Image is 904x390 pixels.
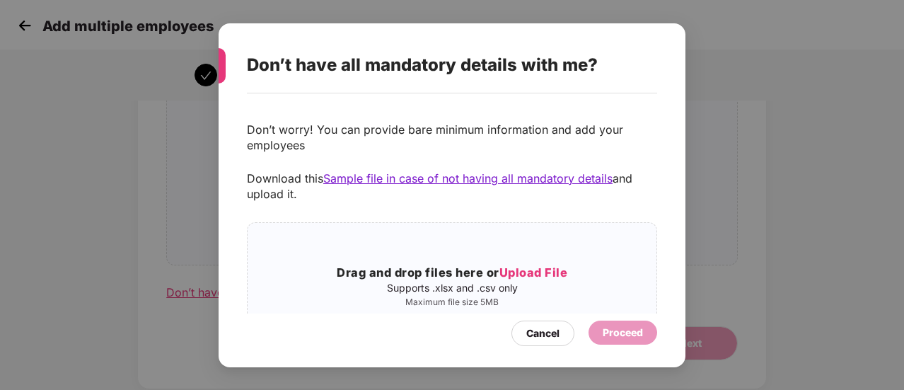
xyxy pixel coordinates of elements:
[603,324,643,340] div: Proceed
[248,222,656,348] span: Drag and drop files here orUpload FileSupports .xlsx and .csv onlyMaximum file size 5MB
[247,121,657,152] p: Don’t worry! You can provide bare minimum information and add your employees
[248,263,656,282] h3: Drag and drop files here or
[323,171,613,185] span: Sample file in case of not having all mandatory details
[247,38,623,93] div: Don’t have all mandatory details with me?
[248,282,656,293] p: Supports .xlsx and .csv only
[526,325,560,340] div: Cancel
[247,170,657,201] p: Download this and upload it.
[248,296,656,307] p: Maximum file size 5MB
[499,265,568,279] span: Upload File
